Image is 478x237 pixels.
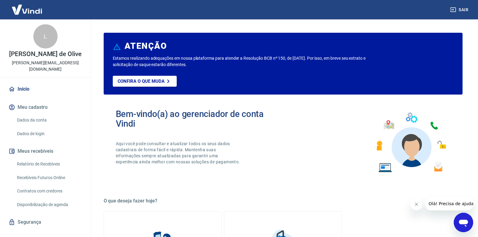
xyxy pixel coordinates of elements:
[4,4,51,9] span: Olá! Precisa de ajuda?
[15,185,83,197] a: Contratos com credores
[7,0,47,19] img: Vindi
[15,172,83,184] a: Recebíveis Futuros Online
[125,43,167,49] h6: ATENÇÃO
[449,4,471,15] button: Sair
[118,78,165,84] p: Confira o que muda
[7,82,83,96] a: Início
[113,76,177,87] a: Confira o que muda
[7,145,83,158] button: Meus recebíveis
[9,51,82,57] p: [PERSON_NAME] de Olive
[425,197,473,210] iframe: Mensagem da empresa
[15,128,83,140] a: Dados de login
[371,109,450,176] img: Imagem de um avatar masculino com diversos icones exemplificando as funcionalidades do gerenciado...
[15,199,83,211] a: Disponibilização de agenda
[116,109,283,129] h2: Bem-vindo(a) ao gerenciador de conta Vindi
[454,213,473,232] iframe: Botão para abrir a janela de mensagens
[15,158,83,170] a: Relatório de Recebíveis
[5,60,86,72] p: [PERSON_NAME][EMAIL_ADDRESS][DOMAIN_NAME]
[116,141,241,165] p: Aqui você pode consultar e atualizar todos os seus dados cadastrais de forma fácil e rápida. Mant...
[104,198,463,204] h5: O que deseja fazer hoje?
[113,55,385,68] p: Estamos realizando adequações em nossa plataforma para atender a Resolução BCB nº 150, de [DATE]....
[15,114,83,126] a: Dados da conta
[33,24,58,48] div: L
[7,101,83,114] button: Meu cadastro
[410,198,423,210] iframe: Fechar mensagem
[7,215,83,229] a: Segurança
